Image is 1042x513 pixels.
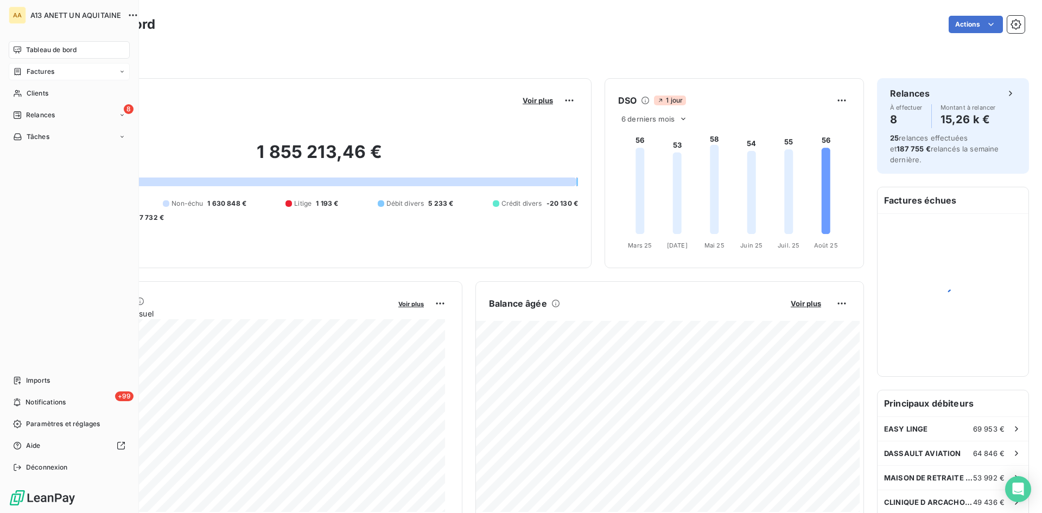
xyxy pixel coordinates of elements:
[115,391,134,401] span: +99
[884,425,928,433] span: EASY LINGE
[9,415,130,433] a: Paramètres et réglages
[547,199,578,208] span: -20 130 €
[890,104,923,111] span: À effectuer
[618,94,637,107] h6: DSO
[973,498,1005,506] span: 49 436 €
[667,242,688,249] tspan: [DATE]
[30,11,121,20] span: A13 ANETT UN AQUITAINE
[26,463,68,472] span: Déconnexion
[791,299,821,308] span: Voir plus
[26,45,77,55] span: Tableau de bord
[26,110,55,120] span: Relances
[294,199,312,208] span: Litige
[941,104,996,111] span: Montant à relancer
[61,308,391,319] span: Chiffre d'affaires mensuel
[1005,476,1031,502] div: Open Intercom Messenger
[890,134,899,142] span: 25
[26,419,100,429] span: Paramètres et réglages
[973,449,1005,458] span: 64 846 €
[949,16,1003,33] button: Actions
[9,489,76,506] img: Logo LeanPay
[9,63,130,80] a: Factures
[890,87,930,100] h6: Relances
[740,242,763,249] tspan: Juin 25
[27,88,48,98] span: Clients
[26,376,50,385] span: Imports
[9,85,130,102] a: Clients
[501,199,542,208] span: Crédit divers
[428,199,453,208] span: 5 233 €
[884,449,961,458] span: DASSAULT AVIATION
[523,96,553,105] span: Voir plus
[519,96,556,105] button: Voir plus
[621,115,675,123] span: 6 derniers mois
[316,199,338,208] span: 1 193 €
[654,96,686,105] span: 1 jour
[628,242,652,249] tspan: Mars 25
[9,7,26,24] div: AA
[890,111,923,128] h4: 8
[787,299,824,308] button: Voir plus
[878,187,1028,213] h6: Factures échues
[9,372,130,389] a: Imports
[884,473,973,482] span: MAISON DE RETRAITE [GEOGRAPHIC_DATA]
[386,199,424,208] span: Débit divers
[124,104,134,114] span: 8
[9,437,130,454] a: Aide
[704,242,725,249] tspan: Mai 25
[171,199,203,208] span: Non-échu
[26,441,41,451] span: Aide
[890,134,999,164] span: relances effectuées et relancés la semaine dernière.
[973,473,1005,482] span: 53 992 €
[27,67,54,77] span: Factures
[26,397,66,407] span: Notifications
[973,425,1005,433] span: 69 953 €
[814,242,838,249] tspan: Août 25
[9,41,130,59] a: Tableau de bord
[207,199,246,208] span: 1 630 848 €
[489,297,547,310] h6: Balance âgée
[395,299,427,308] button: Voir plus
[941,111,996,128] h4: 15,26 k €
[778,242,799,249] tspan: Juil. 25
[136,213,164,223] span: -7 732 €
[398,300,424,308] span: Voir plus
[884,498,973,506] span: CLINIQUE D ARCACHON PLAT
[897,144,930,153] span: 187 755 €
[61,141,578,174] h2: 1 855 213,46 €
[9,128,130,145] a: Tâches
[9,106,130,124] a: 8Relances
[27,132,49,142] span: Tâches
[878,390,1028,416] h6: Principaux débiteurs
